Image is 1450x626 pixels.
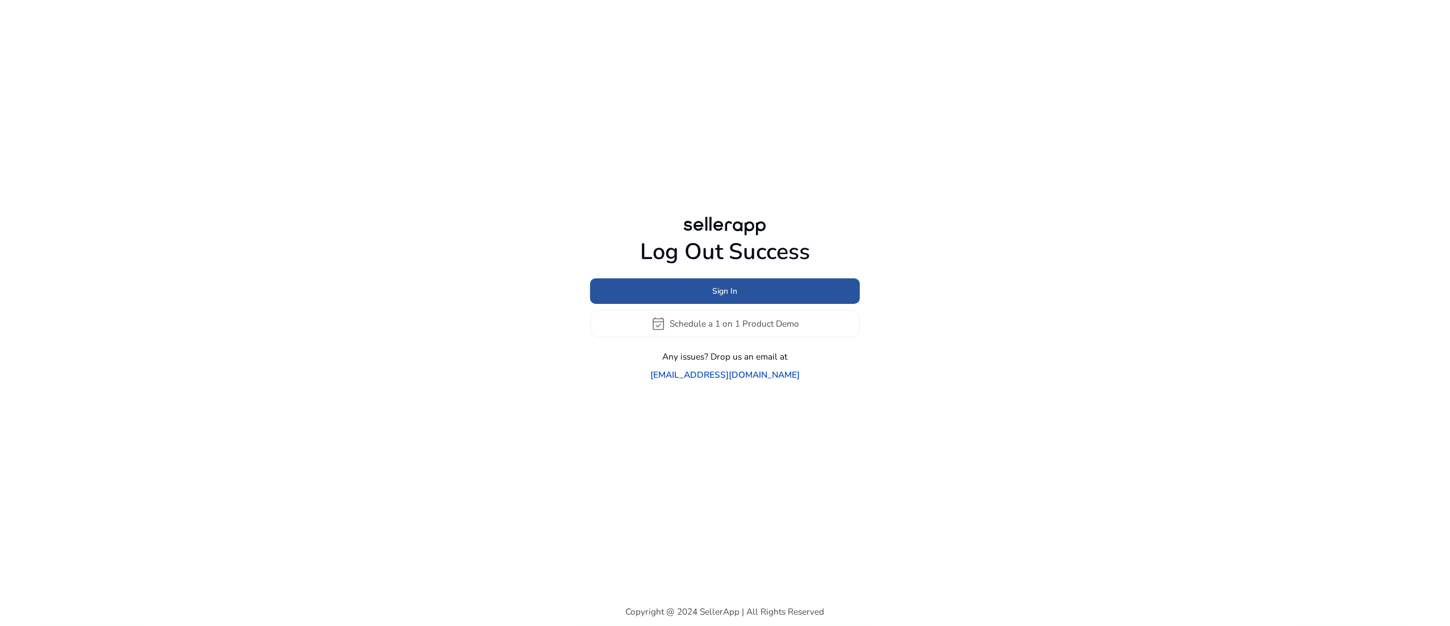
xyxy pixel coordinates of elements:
a: [EMAIL_ADDRESS][DOMAIN_NAME] [650,368,800,381]
span: Sign In [713,285,738,297]
p: Any issues? Drop us an email at [663,350,788,363]
span: event_available [651,316,666,331]
button: Sign In [590,278,860,304]
h1: Log Out Success [590,239,860,266]
button: event_availableSchedule a 1 on 1 Product Demo [590,310,860,337]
